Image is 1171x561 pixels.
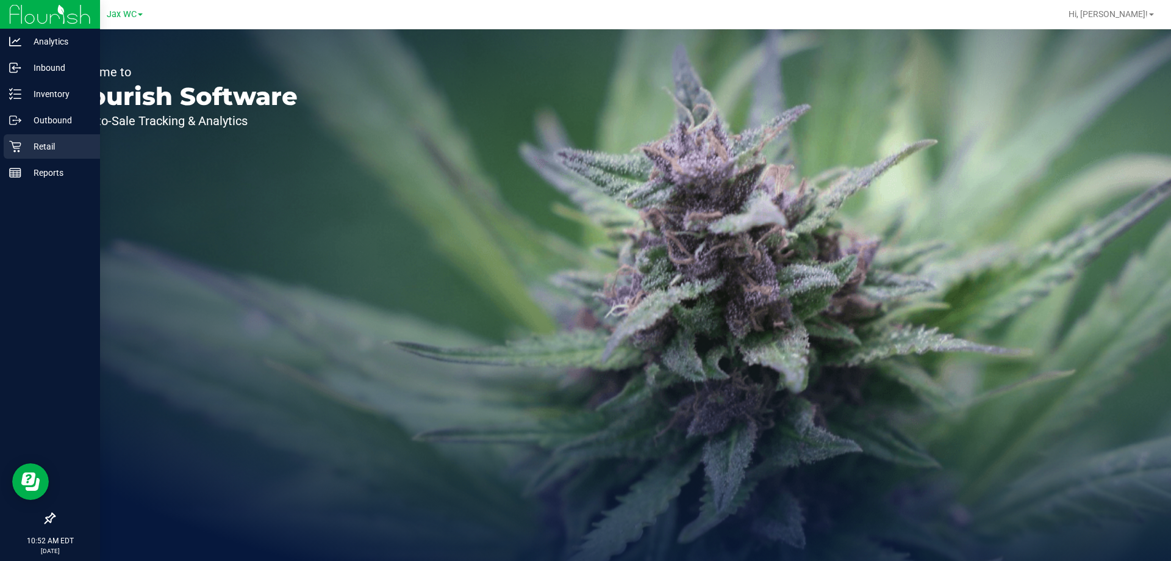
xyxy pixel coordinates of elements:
[12,463,49,500] iframe: Resource center
[9,62,21,74] inline-svg: Inbound
[9,167,21,179] inline-svg: Reports
[5,535,95,546] p: 10:52 AM EDT
[1069,9,1148,19] span: Hi, [PERSON_NAME]!
[66,66,298,78] p: Welcome to
[9,114,21,126] inline-svg: Outbound
[21,165,95,180] p: Reports
[21,113,95,128] p: Outbound
[21,139,95,154] p: Retail
[21,34,95,49] p: Analytics
[9,35,21,48] inline-svg: Analytics
[9,140,21,153] inline-svg: Retail
[21,87,95,101] p: Inventory
[5,546,95,556] p: [DATE]
[21,60,95,75] p: Inbound
[9,88,21,100] inline-svg: Inventory
[66,84,298,109] p: Flourish Software
[66,115,298,127] p: Seed-to-Sale Tracking & Analytics
[107,9,137,20] span: Jax WC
